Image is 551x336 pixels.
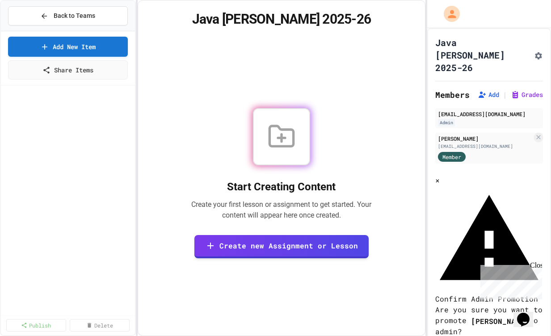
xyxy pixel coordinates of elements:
[503,89,507,100] span: |
[478,90,499,99] button: Add
[8,6,128,25] button: Back to Teams
[434,4,462,24] div: My Account
[194,235,369,258] a: Create new Assignment or Lesson
[438,119,455,126] div: Admin
[511,90,543,99] button: Grades
[181,199,382,221] p: Create your first lesson or assignment to get started. Your content will appear here once created.
[54,11,95,21] span: Back to Teams
[181,180,382,194] h2: Start Creating Content
[471,316,529,325] strong: [PERSON_NAME]
[513,300,542,327] iframe: chat widget
[534,50,543,60] button: Assignment Settings
[435,186,543,304] p: Confirm Admin Promotion
[435,88,470,101] h2: Members
[8,60,128,80] a: Share Items
[438,110,540,118] div: [EMAIL_ADDRESS][DOMAIN_NAME]
[435,175,543,186] p: ×
[70,319,130,332] a: Delete
[438,134,532,143] div: [PERSON_NAME]
[442,153,461,161] span: Member
[4,4,62,57] div: Chat with us now!Close
[477,261,542,299] iframe: chat widget
[6,319,66,332] a: Publish
[149,11,414,27] h1: Java [PERSON_NAME] 2025-26
[8,37,128,57] a: Add New Item
[438,143,532,150] div: [EMAIL_ADDRESS][DOMAIN_NAME]
[435,36,530,74] h1: Java [PERSON_NAME] 2025-26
